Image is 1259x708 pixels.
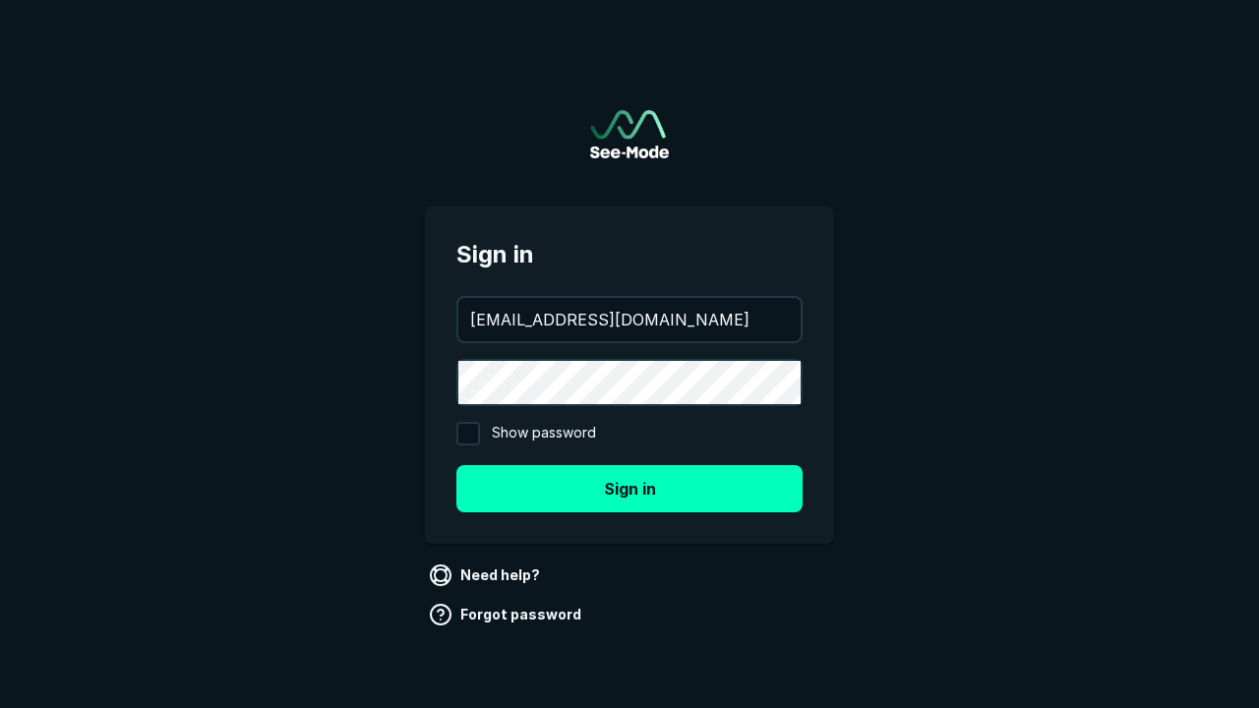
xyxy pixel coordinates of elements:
[456,465,803,512] button: Sign in
[425,599,589,630] a: Forgot password
[590,110,669,158] a: Go to sign in
[492,422,596,445] span: Show password
[425,560,548,591] a: Need help?
[458,298,801,341] input: your@email.com
[456,237,803,272] span: Sign in
[590,110,669,158] img: See-Mode Logo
